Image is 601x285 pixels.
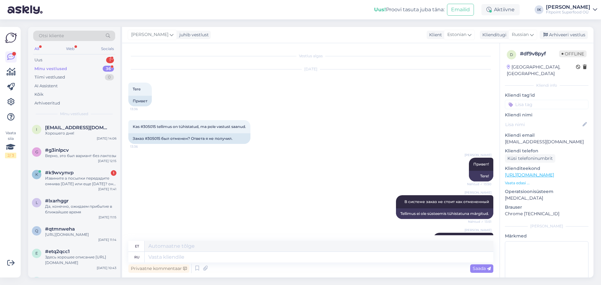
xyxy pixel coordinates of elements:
[540,31,588,39] div: Arhiveeri vestlus
[45,254,116,266] div: Здесь хорошее описание [URL][DOMAIN_NAME]
[447,4,474,16] button: Emailid
[34,66,67,72] div: Minu vestlused
[480,32,506,38] div: Klienditugi
[507,64,576,77] div: [GEOGRAPHIC_DATA], [GEOGRAPHIC_DATA]
[33,45,40,53] div: All
[35,172,38,177] span: k
[97,136,116,141] div: [DATE] 14:06
[106,57,114,63] div: 1
[510,52,513,57] span: d
[505,233,588,239] p: Märkmed
[45,198,69,204] span: #lxarhggr
[45,176,116,187] div: Извините а посылки передадите омнива [DATE] или еще [DATE]? они просто зарегистрированные сейчас
[45,147,69,153] span: #g3inlpcv
[134,252,140,262] div: ru
[105,74,114,80] div: 0
[481,4,520,15] div: Aktiivne
[39,33,64,39] span: Otsi kliente
[505,132,588,139] p: Kliendi email
[35,228,38,233] span: q
[374,6,444,13] div: Proovi tasuta juba täna:
[45,249,70,254] span: #etq2qcc1
[100,45,115,53] div: Socials
[45,170,74,176] span: #k9wvynvp
[45,125,110,130] span: in5out10@hotmail.com
[505,154,555,163] div: Küsi telefoninumbrit
[505,180,588,186] p: Vaata edasi ...
[65,45,76,53] div: Web
[45,204,116,215] div: Да, конечно, ожидаем прибытие в ближайшее время
[505,139,588,145] p: [EMAIL_ADDRESS][DOMAIN_NAME]
[128,66,493,72] div: [DATE]
[98,237,116,242] div: [DATE] 11:14
[465,228,491,232] span: [PERSON_NAME]
[505,223,588,229] div: [PERSON_NAME]
[468,219,491,224] span: Nähtud ✓ 13:51
[103,66,114,72] div: 36
[465,190,491,195] span: [PERSON_NAME]
[546,5,590,10] div: [PERSON_NAME]
[505,204,588,211] p: Brauser
[535,5,543,14] div: IK
[505,188,588,195] p: Operatsioonisüsteem
[512,31,529,38] span: Russian
[98,159,116,163] div: [DATE] 12:15
[505,92,588,99] p: Kliendi tag'id
[559,50,587,57] span: Offline
[135,241,139,252] div: et
[133,124,246,129] span: Kas #305015 tellimus on tühistatud, ma pole vastust saanud.
[128,96,152,106] div: Привет
[374,7,386,13] b: Uus!
[505,83,588,88] div: Kliendi info
[45,153,116,159] div: Верно, это был вариант без лактозы
[133,87,141,91] span: Tere
[131,31,168,38] span: [PERSON_NAME]
[465,153,491,157] span: [PERSON_NAME]
[505,172,554,178] a: [URL][DOMAIN_NAME]
[98,187,116,191] div: [DATE] 11:41
[505,112,588,118] p: Kliendi nimi
[505,148,588,154] p: Kliendi telefon
[396,208,493,219] div: Tellimus ei ole süsteemis tühistatuna märgitud.
[505,165,588,172] p: Klienditeekond
[34,74,65,80] div: Tiimi vestlused
[505,100,588,109] input: Lisa tag
[97,266,116,270] div: [DATE] 10:43
[34,57,42,63] div: Uus
[34,100,60,106] div: Arhiveeritud
[467,182,491,186] span: Nähtud ✓ 13:50
[520,50,559,58] div: # df9v8pyf
[35,251,38,256] span: e
[45,277,68,282] span: #vvr1tdr7
[473,266,491,271] span: Saada
[128,53,493,59] div: Vestlus algas
[177,32,209,38] div: juhib vestlust
[505,195,588,201] p: [MEDICAL_DATA]
[427,32,442,38] div: Klient
[45,130,116,136] div: Хорошего дня!
[473,162,489,166] span: Привет!
[36,127,37,132] span: i
[99,215,116,220] div: [DATE] 11:15
[5,32,17,44] img: Askly Logo
[505,211,588,217] p: Chrome [TECHNICAL_ID]
[45,232,116,237] div: [URL][DOMAIN_NAME]
[36,200,38,205] span: l
[447,31,466,38] span: Estonian
[128,133,250,144] div: Заказ #305015 был отменен? Ответа я не получил.
[469,171,493,181] div: Tere!
[35,150,38,154] span: g
[5,153,16,158] div: 2 / 3
[130,107,154,111] span: 13:36
[546,5,597,15] a: [PERSON_NAME]Fitpoint Superfood OÜ
[5,130,16,158] div: Vaata siia
[404,199,489,204] span: В системе заказ не стоит как отмененный
[34,91,44,98] div: Kõik
[45,226,75,232] span: #qtmnweha
[130,144,154,149] span: 13:36
[505,121,581,128] input: Lisa nimi
[111,170,116,176] div: 1
[128,264,189,273] div: Privaatne kommentaar
[546,10,590,15] div: Fitpoint Superfood OÜ
[60,111,88,117] span: Minu vestlused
